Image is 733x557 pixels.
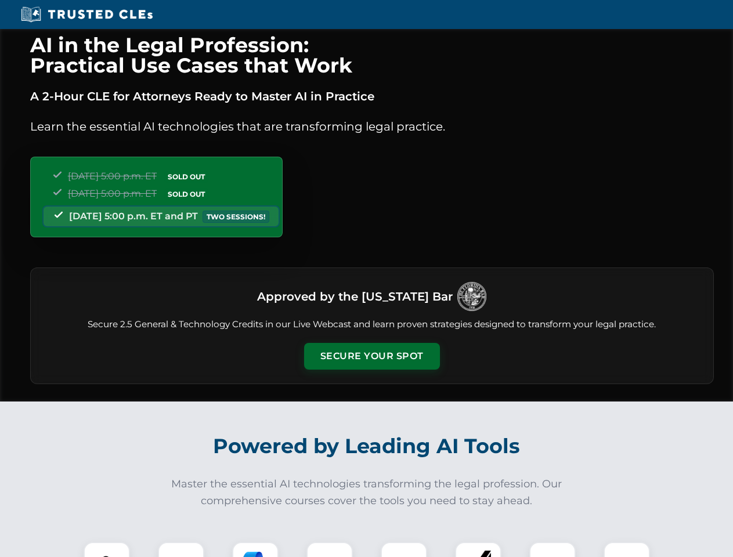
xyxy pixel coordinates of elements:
span: [DATE] 5:00 p.m. ET [68,171,157,182]
h2: Powered by Leading AI Tools [45,426,688,466]
span: [DATE] 5:00 p.m. ET [68,188,157,199]
p: Learn the essential AI technologies that are transforming legal practice. [30,117,714,136]
p: Master the essential AI technologies transforming the legal profession. Our comprehensive courses... [164,476,570,509]
span: SOLD OUT [164,171,209,183]
button: Secure Your Spot [304,343,440,370]
span: SOLD OUT [164,188,209,200]
p: A 2-Hour CLE for Attorneys Ready to Master AI in Practice [30,87,714,106]
p: Secure 2.5 General & Technology Credits in our Live Webcast and learn proven strategies designed ... [45,318,699,331]
h1: AI in the Legal Profession: Practical Use Cases that Work [30,35,714,75]
img: Logo [457,282,486,311]
img: Trusted CLEs [17,6,156,23]
h3: Approved by the [US_STATE] Bar [257,286,453,307]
